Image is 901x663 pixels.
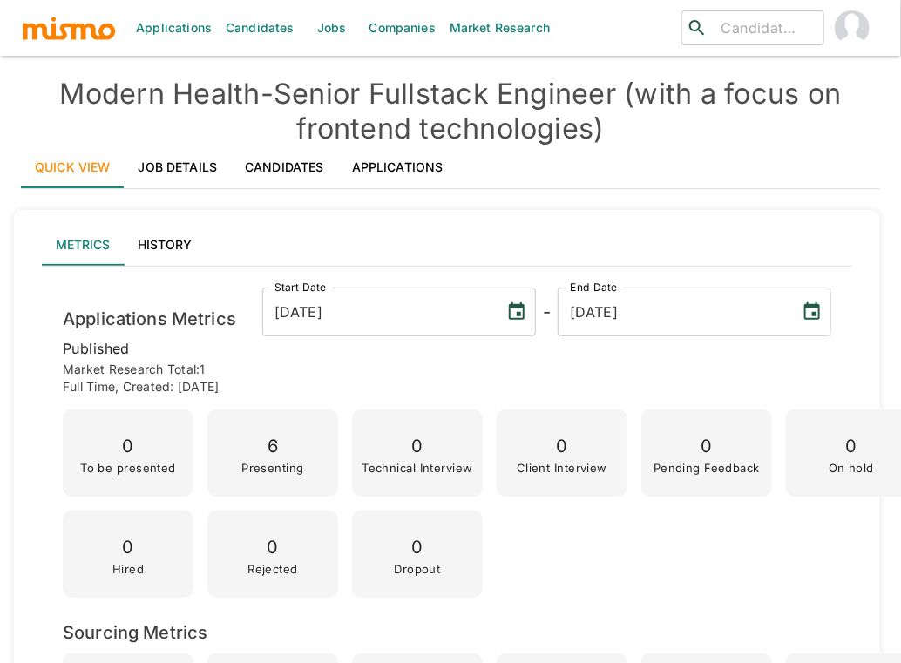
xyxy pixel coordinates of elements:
img: Carmen Vilachá [835,10,870,45]
input: MM/DD/YYYY [262,288,492,336]
p: Pending Feedback [654,462,760,474]
input: MM/DD/YYYY [558,288,788,336]
p: Market Research Total: 1 [63,361,831,378]
p: To be presented [80,462,176,474]
p: 0 [80,431,176,462]
button: Choose date, selected date is Aug 11, 2025 [795,294,830,329]
p: 0 [829,431,874,462]
button: Metrics [42,224,124,266]
input: Candidate search [715,16,816,40]
a: Job Details [125,146,232,188]
p: On hold [829,462,874,474]
h4: Modern Health - Senior Fullstack Engineer (with a focus on frontend technologies) [21,77,880,146]
p: published [63,336,831,361]
p: 0 [654,431,760,462]
label: Start Date [274,280,327,294]
p: 0 [247,532,298,563]
img: logo [21,15,117,41]
h6: - [543,298,551,326]
p: 6 [241,431,303,462]
p: Client Interview [517,462,607,474]
p: Full time , Created: [DATE] [63,378,831,396]
h6: Applications Metrics [63,305,236,333]
p: Technical Interview [362,462,472,474]
h6: Sourcing Metrics [63,619,831,646]
button: History [124,224,206,266]
p: Hired [112,563,144,575]
button: Choose date, selected date is Jul 11, 2025 [499,294,534,329]
div: lab API tabs example [42,224,852,266]
p: 0 [517,431,607,462]
p: Presenting [241,462,303,474]
a: Applications [338,146,457,188]
p: 0 [362,431,472,462]
a: Candidates [231,146,338,188]
p: Rejected [247,563,298,575]
p: 0 [112,532,144,563]
label: End Date [570,280,617,294]
a: Quick View [21,146,125,188]
p: Dropout [394,563,440,575]
p: 0 [394,532,440,563]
